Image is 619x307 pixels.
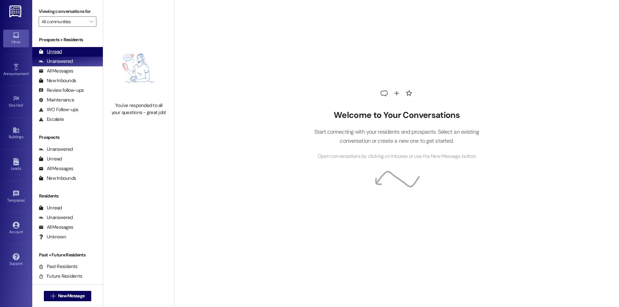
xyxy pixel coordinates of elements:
[39,97,74,103] div: Maintenance
[3,125,29,142] a: Buildings
[32,36,103,43] div: Prospects + Residents
[44,291,92,301] button: New Message
[3,251,29,269] a: Support
[39,165,73,172] div: All Messages
[304,110,489,120] h2: Welcome to Your Conversations
[25,197,26,202] span: •
[89,19,93,24] i: 
[3,220,29,237] a: Account
[32,252,103,258] div: Past + Future Residents
[39,214,73,221] div: Unanswered
[39,263,78,270] div: Past Residents
[58,293,84,299] span: New Message
[110,102,167,116] div: You've responded to all your questions - great job!
[3,156,29,174] a: Leads
[39,273,82,280] div: Future Residents
[39,106,78,113] div: WO Follow-ups
[39,146,73,153] div: Unanswered
[39,6,96,16] label: Viewing conversations for
[39,175,76,182] div: New Inbounds
[39,224,73,231] div: All Messages
[39,234,66,240] div: Unknown
[51,293,55,299] i: 
[304,127,489,146] p: Start connecting with your residents and prospects. Select an existing conversation or create a n...
[39,87,84,94] div: Review follow-ups
[39,68,73,74] div: All Messages
[39,205,62,211] div: Unread
[29,71,30,75] span: •
[110,38,167,99] img: empty-state
[39,48,62,55] div: Unread
[3,30,29,47] a: Inbox
[318,152,476,160] span: Open conversations by clicking on inboxes or use the New Message button
[32,134,103,141] div: Prospects
[9,5,23,17] img: ResiDesk Logo
[3,93,29,110] a: Site Visit •
[39,156,62,162] div: Unread
[39,77,76,84] div: New Inbounds
[3,188,29,206] a: Templates •
[39,116,64,123] div: Escalate
[23,102,24,107] span: •
[32,193,103,199] div: Residents
[42,16,86,27] input: All communities
[39,58,73,65] div: Unanswered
